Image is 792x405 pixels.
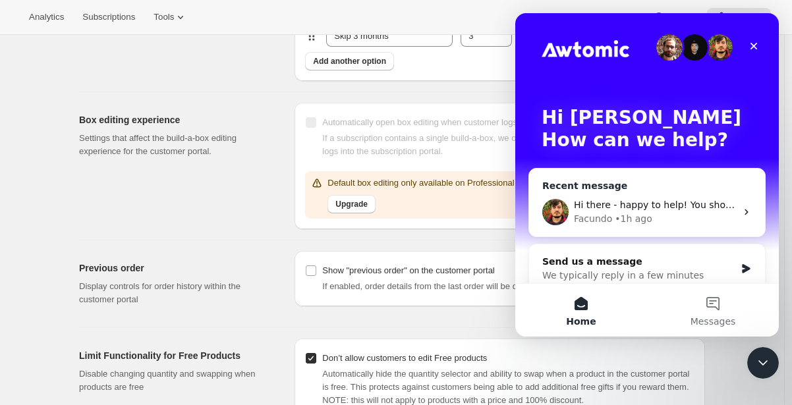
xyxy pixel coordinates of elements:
[747,347,779,379] iframe: Intercom live chat
[99,199,137,213] div: • 1h ago
[327,176,598,190] p: Default box editing only available on Professional and Enterprise plans.
[79,280,273,306] p: Display controls for order history within the customer portal
[322,369,689,405] span: Automatically hide the quantity selector and ability to swap when a product in the customer porta...
[27,242,220,256] div: Send us a message
[322,352,487,365] div: Don’t allow customers to edit Free products
[21,8,72,26] button: Analytics
[74,8,143,26] button: Subscriptions
[51,304,80,313] span: Home
[322,116,526,129] div: Automatically open box editing when customer logs in
[13,230,250,281] div: Send us a messageWe typically reply in a few minutes
[227,21,250,45] div: Close
[79,349,273,362] h2: Limit Functionality for Free Products
[79,132,273,158] p: Settings that affect the build-a-box editing experience for the customer portal.
[313,56,386,67] span: Add another option
[79,113,273,126] h2: Box editing experience
[146,8,195,26] button: Tools
[327,195,376,213] button: Upgrade
[154,12,174,22] span: Tools
[175,304,221,313] span: Messages
[305,52,394,70] button: Add another option
[79,261,273,275] h2: Previous order
[665,12,683,22] span: Help
[322,264,494,277] div: Show "previous order" on the customer portal
[728,12,763,22] span: Settings
[59,199,97,213] div: Facundo
[515,13,779,337] iframe: Intercom live chat
[27,256,220,269] div: We typically reply in a few minutes
[644,8,704,26] button: Help
[59,186,597,197] span: Hi there - happy to help! You should be able to add custom messages to the Customer Portal in you...
[707,8,771,26] button: Settings
[29,12,64,22] span: Analytics
[322,281,674,291] span: If enabled, order details from the last order will be displayed at the top of the customer portal.
[335,199,368,209] span: Upgrade
[82,12,135,22] span: Subscriptions
[79,367,273,394] p: Disable changing quantity and swapping when products are free
[132,271,264,323] button: Messages
[322,133,689,156] span: If a subscription contains a single build-a-box, we open box editing by default when the customer...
